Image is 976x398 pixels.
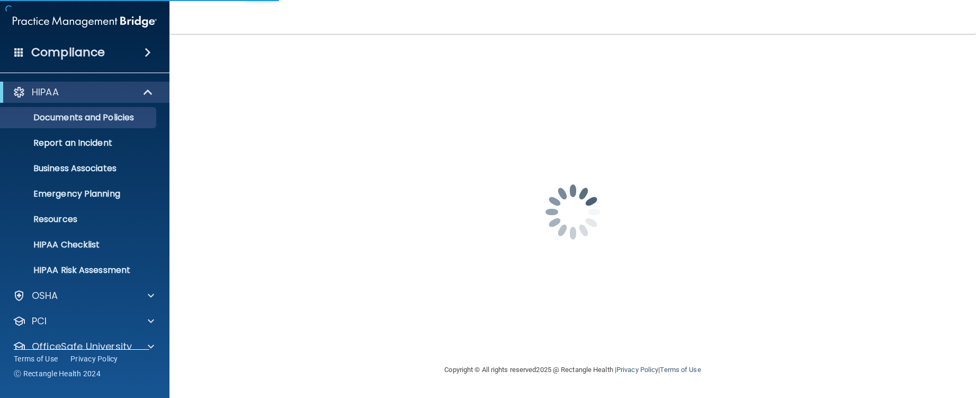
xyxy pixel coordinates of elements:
a: OfficeSafe University [13,340,154,353]
a: Privacy Policy [616,366,658,374]
p: Report an Incident [7,138,151,148]
div: Copyright © All rights reserved 2025 @ Rectangle Health | | [380,353,766,387]
p: HIPAA Risk Assessment [7,265,151,276]
p: HIPAA [32,86,59,99]
a: OSHA [13,289,154,302]
p: Resources [7,214,151,225]
a: PCI [13,315,154,328]
p: OSHA [32,289,58,302]
p: Business Associates [7,163,151,174]
span: Ⓒ Rectangle Health 2024 [14,368,101,379]
p: Emergency Planning [7,189,151,199]
a: Privacy Policy [70,353,118,364]
a: Terms of Use [660,366,701,374]
a: HIPAA [13,86,154,99]
a: Terms of Use [14,353,58,364]
p: HIPAA Checklist [7,240,151,250]
p: PCI [32,315,47,328]
h4: Compliance [31,45,105,60]
p: Documents and Policies [7,112,151,123]
img: PMB logo [13,11,157,32]
img: spinner.e123f6fc.gif [520,159,626,265]
p: OfficeSafe University [32,340,132,353]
